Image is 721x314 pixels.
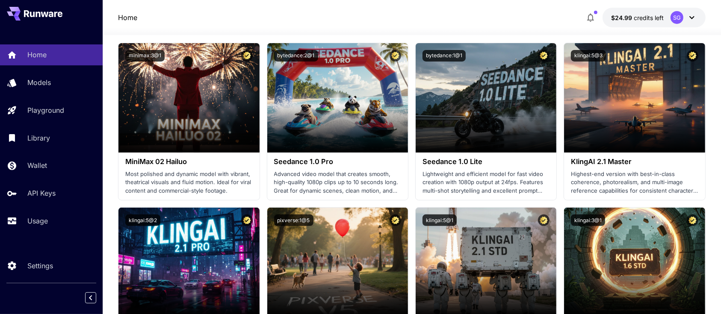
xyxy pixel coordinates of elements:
[274,214,313,226] button: pixverse:1@5
[27,261,53,271] p: Settings
[416,43,556,153] img: alt
[125,50,165,62] button: minimax:3@1
[27,77,51,88] p: Models
[538,214,550,226] button: Certified Model – Vetted for best performance and includes a commercial license.
[125,214,160,226] button: klingai:5@2
[27,188,56,198] p: API Keys
[571,50,606,62] button: klingai:5@3
[27,50,47,60] p: Home
[564,43,705,153] img: alt
[538,50,550,62] button: Certified Model – Vetted for best performance and includes a commercial license.
[611,14,634,21] span: $24.99
[118,12,137,23] a: Home
[125,158,252,166] h3: MiniMax 02 Hailuo
[125,170,252,195] p: Most polished and dynamic model with vibrant, theatrical visuals and fluid motion. Ideal for vira...
[390,214,401,226] button: Certified Model – Vetted for best performance and includes a commercial license.
[267,43,408,153] img: alt
[274,158,401,166] h3: Seedance 1.0 Pro
[274,50,318,62] button: bytedance:2@1
[423,214,457,226] button: klingai:5@1
[241,50,253,62] button: Certified Model – Vetted for best performance and includes a commercial license.
[671,11,683,24] div: SG
[571,170,698,195] p: Highest-end version with best-in-class coherence, photorealism, and multi-image reference capabil...
[390,50,401,62] button: Certified Model – Vetted for best performance and includes a commercial license.
[27,216,48,226] p: Usage
[274,170,401,195] p: Advanced video model that creates smooth, high-quality 1080p clips up to 10 seconds long. Great f...
[571,158,698,166] h3: KlingAI 2.1 Master
[634,14,664,21] span: credits left
[603,8,706,27] button: $24.985SG
[118,43,259,153] img: alt
[27,105,64,115] p: Playground
[92,290,103,305] div: Collapse sidebar
[27,133,50,143] p: Library
[423,158,550,166] h3: Seedance 1.0 Lite
[118,12,137,23] nav: breadcrumb
[571,214,605,226] button: klingai:3@1
[85,292,96,303] button: Collapse sidebar
[423,170,550,195] p: Lightweight and efficient model for fast video creation with 1080p output at 24fps. Features mult...
[423,50,466,62] button: bytedance:1@1
[687,214,698,226] button: Certified Model – Vetted for best performance and includes a commercial license.
[611,13,664,22] div: $24.985
[687,50,698,62] button: Certified Model – Vetted for best performance and includes a commercial license.
[241,214,253,226] button: Certified Model – Vetted for best performance and includes a commercial license.
[27,160,47,170] p: Wallet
